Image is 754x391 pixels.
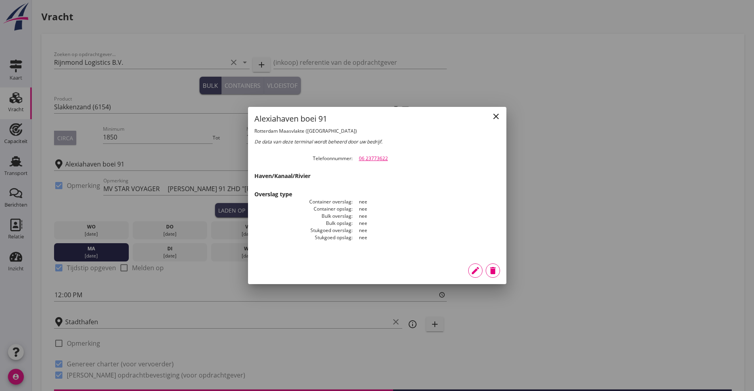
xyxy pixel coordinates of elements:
h3: Overslag type [254,190,500,198]
h1: Alexiahaven boei 91 [254,113,377,124]
dd: nee [353,234,500,241]
i: edit [471,266,480,275]
dd: nee [353,220,500,227]
dt: Stukgoed opslag [254,234,353,241]
dd: nee [353,213,500,220]
dt: Bulk opslag [254,220,353,227]
dt: Telefoonnummer [254,155,353,162]
dt: Container opslag [254,205,353,213]
div: De data van deze terminal wordt beheerd door uw bedrijf. [254,138,500,145]
dt: Container overslag [254,198,353,205]
h2: Rotterdam Maasvlakte ([GEOGRAPHIC_DATA]) [254,128,377,134]
dd: nee [353,227,500,234]
h3: Haven/Kanaal/Rivier [254,172,500,180]
dt: Bulk overslag [254,213,353,220]
a: 06 23773622 [359,155,388,162]
dd: nee [353,205,500,213]
dt: Stukgoed overslag [254,227,353,234]
dd: nee [353,198,500,205]
i: delete [488,266,498,275]
i: close [491,112,501,121]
